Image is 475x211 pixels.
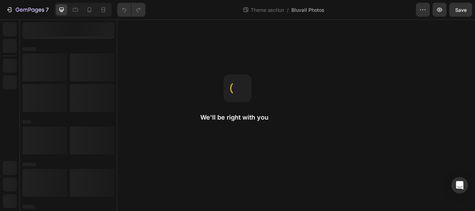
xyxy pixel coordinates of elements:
p: 7 [46,6,49,14]
div: Open Intercom Messenger [451,177,468,194]
div: Undo/Redo [117,3,145,17]
h2: We'll be right with you [200,113,275,122]
span: Theme section [249,6,285,14]
button: 7 [3,3,52,17]
span: Bluvall Photos [291,6,324,14]
span: / [287,6,289,14]
span: Save [455,7,467,13]
button: Save [449,3,472,17]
